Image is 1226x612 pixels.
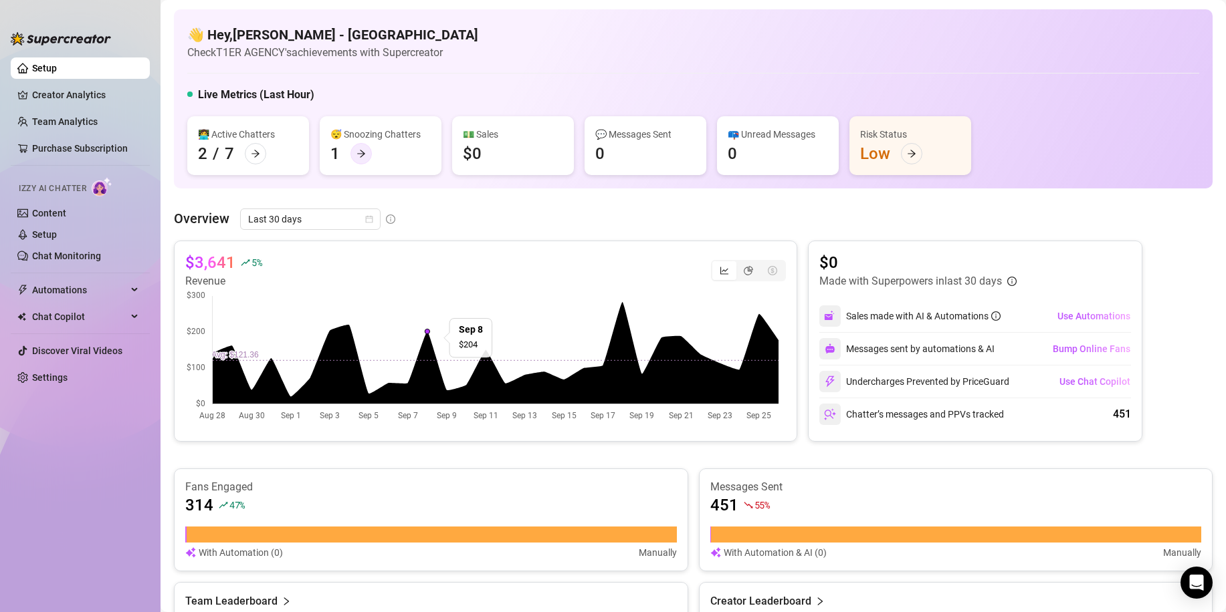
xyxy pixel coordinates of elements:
a: Creator Analytics [32,84,139,106]
article: 314 [185,494,213,516]
span: pie-chart [744,266,753,275]
span: rise [219,500,228,510]
article: Creator Leaderboard [710,593,811,609]
span: info-circle [991,311,1001,321]
div: 👩‍💻 Active Chatters [198,127,298,142]
img: svg%3e [824,408,836,420]
article: Fans Engaged [185,480,677,494]
button: Use Automations [1057,305,1131,327]
div: Open Intercom Messenger [1181,567,1213,599]
span: thunderbolt [17,285,28,295]
span: arrow-right [356,149,366,158]
span: Izzy AI Chatter [19,182,86,195]
div: $0 [463,143,482,164]
span: 55 % [754,498,770,511]
span: Automations [32,279,127,301]
article: With Automation (0) [199,545,283,560]
div: 0 [728,143,737,164]
article: Overview [174,208,229,228]
span: fall [744,500,753,510]
span: line-chart [720,266,729,275]
button: Bump Online Fans [1052,338,1131,359]
article: With Automation & AI (0) [724,545,827,560]
div: Undercharges Prevented by PriceGuard [819,371,1009,392]
span: info-circle [386,214,395,224]
span: Use Automations [1057,311,1130,321]
img: svg%3e [824,375,836,388]
div: Chatter’s messages and PPVs tracked [819,404,1004,425]
div: Risk Status [860,127,960,142]
span: calendar [365,215,373,223]
a: Discover Viral Videos [32,345,122,356]
div: segmented control [711,260,786,281]
article: 451 [710,494,738,516]
img: svg%3e [825,343,835,354]
span: 47 % [229,498,245,511]
img: logo-BBDzfeDw.svg [11,32,111,45]
span: 5 % [251,256,262,269]
a: Setup [32,229,57,240]
div: 💵 Sales [463,127,563,142]
span: arrow-right [251,149,260,158]
div: 1 [330,143,340,164]
span: Bump Online Fans [1053,343,1130,354]
div: 451 [1113,406,1131,422]
a: Settings [32,372,68,383]
span: Use Chat Copilot [1059,376,1130,387]
article: Team Leaderboard [185,593,278,609]
div: 📪 Unread Messages [728,127,828,142]
div: 💬 Messages Sent [595,127,696,142]
article: Manually [639,545,677,560]
span: Last 30 days [248,209,373,229]
div: 0 [595,143,605,164]
img: svg%3e [710,545,721,560]
span: right [282,593,291,609]
div: Sales made with AI & Automations [846,309,1001,323]
button: Use Chat Copilot [1059,371,1131,392]
a: Setup [32,63,57,73]
article: Revenue [185,273,262,289]
article: Check T1ER AGENCY's achievements with Supercreator [187,44,478,61]
img: svg%3e [824,310,836,322]
h5: Live Metrics (Last Hour) [198,87,314,103]
span: right [815,593,825,609]
a: Team Analytics [32,116,98,127]
a: Content [32,208,66,218]
h4: 👋 Hey, [PERSON_NAME] - [GEOGRAPHIC_DATA] [187,25,478,44]
img: AI Chatter [92,177,112,196]
a: Purchase Subscription [32,138,139,159]
span: Chat Copilot [32,306,127,327]
span: dollar-circle [768,266,777,275]
article: Made with Superpowers in last 30 days [819,273,1002,289]
a: Chat Monitoring [32,251,101,261]
article: Messages Sent [710,480,1202,494]
span: info-circle [1007,277,1017,286]
div: 😴 Snoozing Chatters [330,127,431,142]
img: Chat Copilot [17,312,26,321]
article: Manually [1163,545,1201,560]
img: svg%3e [185,545,196,560]
span: rise [241,258,250,267]
div: 2 [198,143,207,164]
article: $3,641 [185,252,235,273]
article: $0 [819,252,1017,273]
div: 7 [225,143,234,164]
div: Messages sent by automations & AI [819,338,995,359]
span: arrow-right [907,149,916,158]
